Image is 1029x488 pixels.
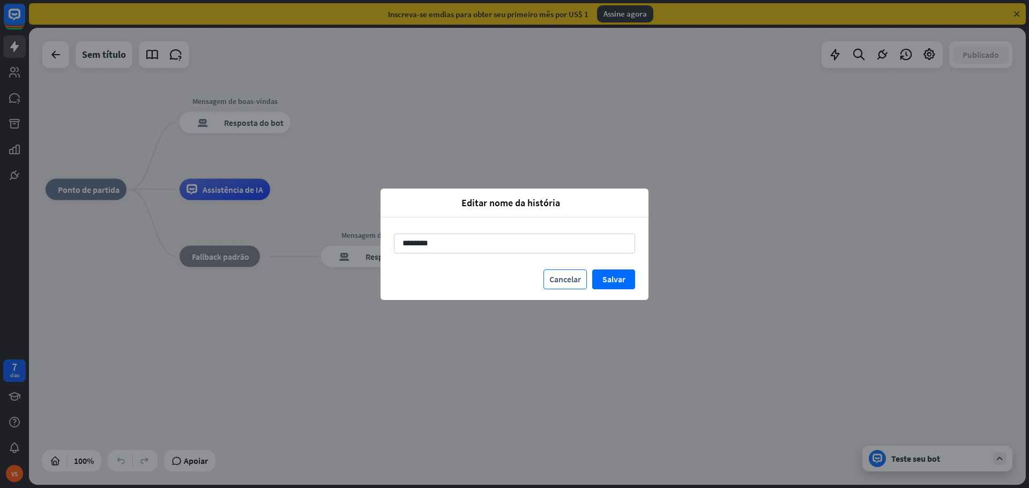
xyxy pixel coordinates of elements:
button: Abra o widget de bate-papo do LiveChat [9,4,41,36]
button: Salvar [592,269,635,289]
font: Editar nome da história [461,197,560,209]
button: Cancelar [543,269,587,289]
font: Salvar [602,274,625,284]
font: Cancelar [549,274,581,284]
